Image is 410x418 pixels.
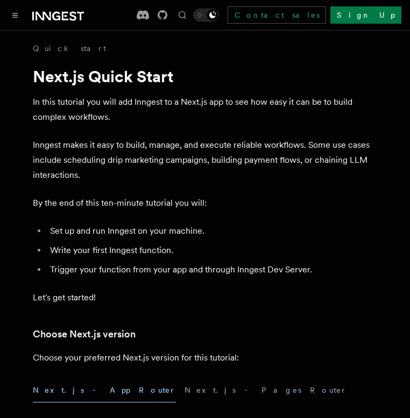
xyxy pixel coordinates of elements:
li: Trigger your function from your app and through Inngest Dev Server. [47,262,377,277]
a: Quick start [33,43,106,54]
p: By the end of this ten-minute tutorial you will: [33,196,377,211]
li: Set up and run Inngest on your machine. [47,224,377,239]
button: Toggle navigation [9,9,22,21]
p: Inngest makes it easy to build, manage, and execute reliable workflows. Some use cases include sc... [33,138,377,183]
p: Let's get started! [33,290,377,305]
p: In this tutorial you will add Inngest to a Next.js app to see how easy it can be to build complex... [33,95,377,125]
button: Toggle dark mode [193,9,219,21]
li: Write your first Inngest function. [47,243,377,258]
p: Choose your preferred Next.js version for this tutorial: [33,350,377,365]
a: Contact sales [228,6,326,24]
a: Sign Up [330,6,401,24]
button: Next.js - App Router [33,378,176,402]
button: Next.js - Pages Router [185,378,347,402]
a: Choose Next.js version [33,327,136,342]
h1: Next.js Quick Start [33,67,377,86]
button: Find something... [176,9,189,21]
